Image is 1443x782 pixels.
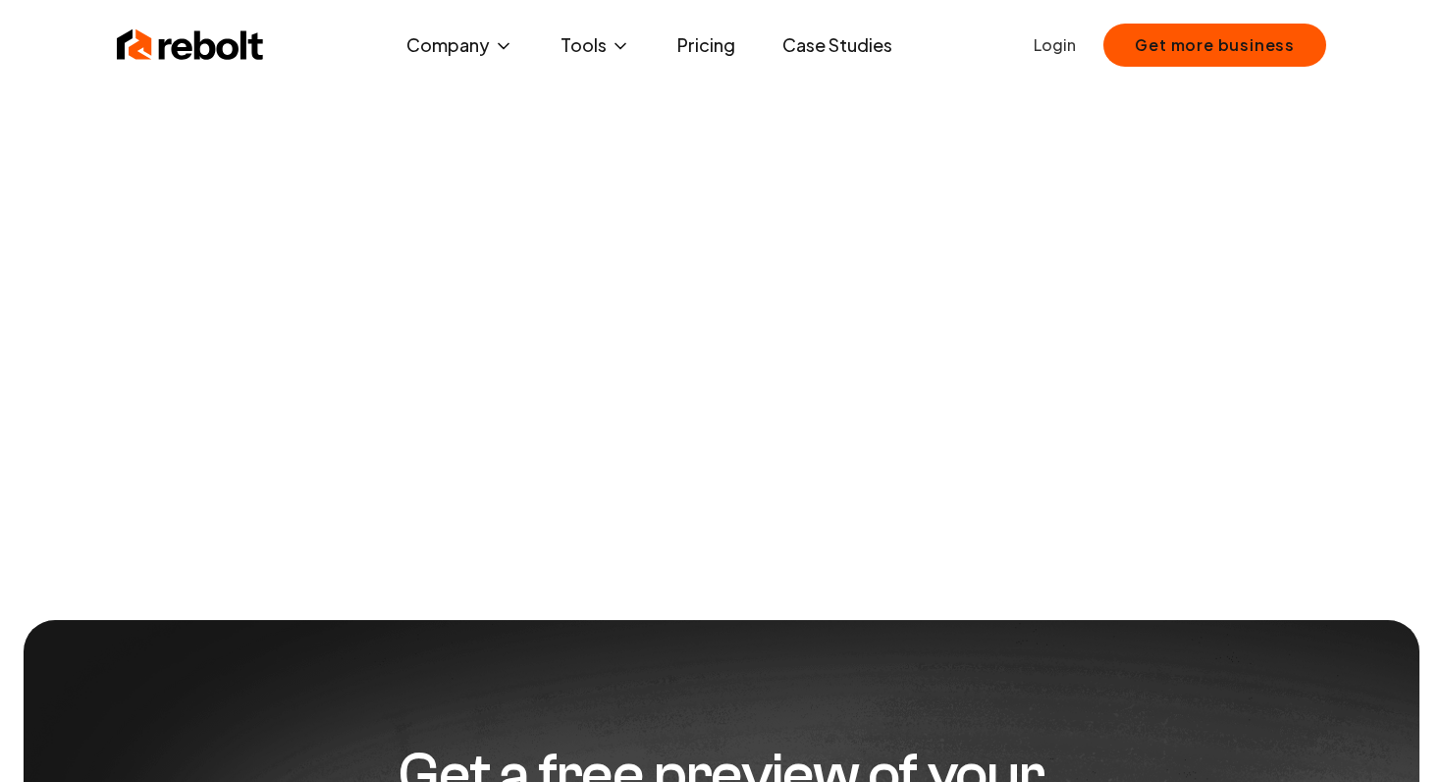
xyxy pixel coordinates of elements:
img: Rebolt Logo [117,26,264,65]
a: Login [1034,33,1076,57]
a: Case Studies [767,26,908,65]
button: Company [391,26,529,65]
button: Tools [545,26,646,65]
button: Get more business [1103,24,1326,67]
a: Pricing [662,26,751,65]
